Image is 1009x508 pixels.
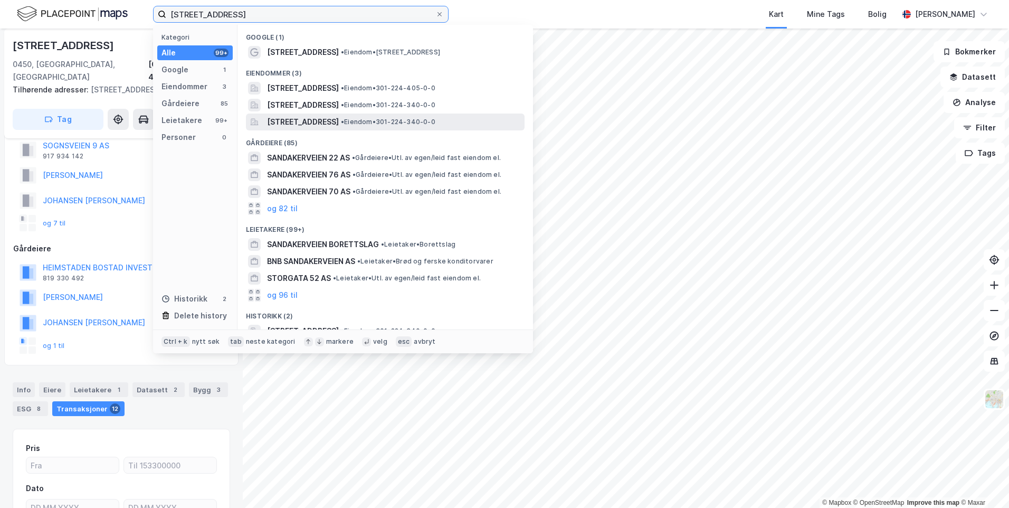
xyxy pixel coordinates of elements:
[357,257,493,266] span: Leietaker • Brød og ferske konditorvarer
[174,309,227,322] div: Delete history
[237,25,533,44] div: Google (1)
[267,152,350,164] span: SANDAKERVEIEN 22 AS
[161,131,196,144] div: Personer
[915,8,975,21] div: [PERSON_NAME]
[934,41,1005,62] button: Bokmerker
[161,336,190,347] div: Ctrl + k
[341,118,435,126] span: Eiendom • 301-224-340-0-0
[341,327,344,335] span: •
[352,154,501,162] span: Gårdeiere • Utl. av egen/leid fast eiendom el.
[267,82,339,95] span: [STREET_ADDRESS]
[853,499,905,506] a: OpenStreetMap
[113,384,124,395] div: 1
[381,240,455,249] span: Leietaker • Borettslag
[166,6,435,22] input: Søk på adresse, matrikkel, gårdeiere, leietakere eller personer
[267,238,379,251] span: SANDAKERVEIEN BORETTSLAG
[39,382,65,397] div: Eiere
[13,85,91,94] span: Tilhørende adresser:
[267,202,298,215] button: og 82 til
[220,99,229,108] div: 85
[220,295,229,303] div: 2
[161,46,176,59] div: Alle
[341,84,344,92] span: •
[161,114,202,127] div: Leietakere
[353,187,356,195] span: •
[396,336,412,347] div: esc
[170,384,180,395] div: 2
[237,130,533,149] div: Gårdeiere (85)
[43,274,84,283] div: 819 330 492
[214,49,229,57] div: 99+
[213,384,224,395] div: 3
[13,109,103,130] button: Tag
[956,457,1009,508] div: Kontrollprogram for chat
[161,293,207,305] div: Historikk
[237,304,533,323] div: Historikk (2)
[353,171,501,179] span: Gårdeiere • Utl. av egen/leid fast eiendom el.
[326,337,354,346] div: markere
[267,185,350,198] span: SANDAKERVEIEN 70 AS
[956,143,1005,164] button: Tags
[220,65,229,74] div: 1
[43,152,83,161] div: 917 934 142
[237,217,533,236] div: Leietakere (99+)
[26,457,119,473] input: Fra
[822,499,851,506] a: Mapbox
[341,48,440,57] span: Eiendom • [STREET_ADDRESS]
[333,274,336,282] span: •
[13,58,148,83] div: 0450, [GEOGRAPHIC_DATA], [GEOGRAPHIC_DATA]
[352,154,355,162] span: •
[13,83,222,96] div: [STREET_ADDRESS]
[353,171,356,178] span: •
[341,327,435,335] span: Eiendom • 301-224-340-0-0
[267,99,339,111] span: [STREET_ADDRESS]
[161,80,207,93] div: Eiendommer
[381,240,384,248] span: •
[228,336,244,347] div: tab
[944,92,1005,113] button: Analyse
[33,403,44,414] div: 8
[341,84,435,92] span: Eiendom • 301-224-405-0-0
[26,442,40,455] div: Pris
[13,37,116,54] div: [STREET_ADDRESS]
[26,482,44,495] div: Dato
[52,401,125,416] div: Transaksjoner
[132,382,185,397] div: Datasett
[267,255,355,268] span: BNB SANDAKERVEIEN AS
[353,187,501,196] span: Gårdeiere • Utl. av egen/leid fast eiendom el.
[246,337,296,346] div: neste kategori
[267,168,350,181] span: SANDAKERVEIEN 76 AS
[110,403,120,414] div: 12
[13,382,35,397] div: Info
[341,118,344,126] span: •
[17,5,128,23] img: logo.f888ab2527a4732fd821a326f86c7f29.svg
[341,48,344,56] span: •
[807,8,845,21] div: Mine Tags
[192,337,220,346] div: nytt søk
[267,116,339,128] span: [STREET_ADDRESS]
[13,242,230,255] div: Gårdeiere
[907,499,959,506] a: Improve this map
[373,337,387,346] div: velg
[341,101,435,109] span: Eiendom • 301-224-340-0-0
[214,116,229,125] div: 99+
[357,257,360,265] span: •
[954,117,1005,138] button: Filter
[267,46,339,59] span: [STREET_ADDRESS]
[333,274,481,283] span: Leietaker • Utl. av egen/leid fast eiendom el.
[124,457,216,473] input: Til 153300000
[220,82,229,91] div: 3
[267,272,331,285] span: STORGATA 52 AS
[189,382,228,397] div: Bygg
[161,63,188,76] div: Google
[956,457,1009,508] iframe: Chat Widget
[70,382,128,397] div: Leietakere
[868,8,887,21] div: Bolig
[414,337,435,346] div: avbryt
[237,61,533,80] div: Eiendommer (3)
[161,33,233,41] div: Kategori
[13,401,48,416] div: ESG
[220,133,229,142] div: 0
[161,97,199,110] div: Gårdeiere
[769,8,784,21] div: Kart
